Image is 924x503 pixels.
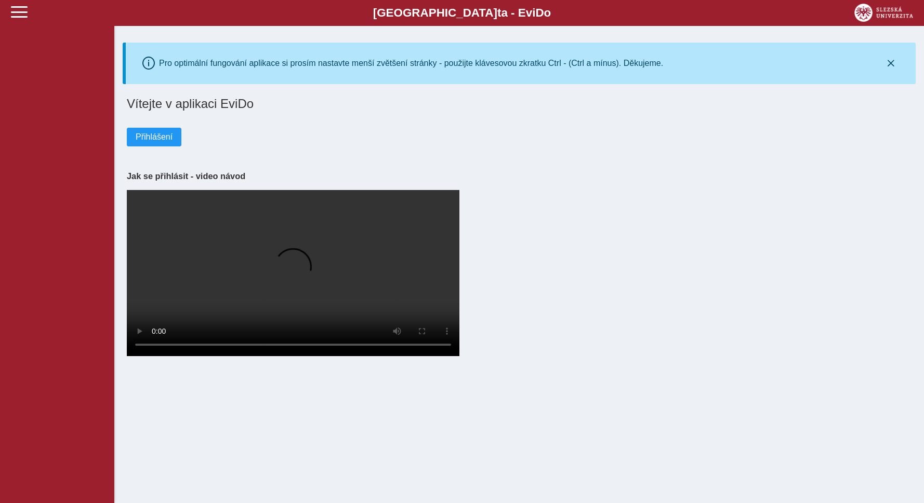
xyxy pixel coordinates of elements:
span: t [497,6,501,19]
span: Přihlášení [136,132,173,142]
b: [GEOGRAPHIC_DATA] a - Evi [31,6,893,20]
h3: Jak se přihlásit - video návod [127,171,912,181]
img: logo_web_su.png [854,4,913,22]
h1: Vítejte v aplikaci EviDo [127,97,912,111]
span: D [535,6,544,19]
button: Přihlášení [127,128,181,146]
div: Pro optimální fungování aplikace si prosím nastavte menší zvětšení stránky - použijte klávesovou ... [159,59,663,68]
video: Your browser does not support the video tag. [127,190,459,356]
span: o [544,6,551,19]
